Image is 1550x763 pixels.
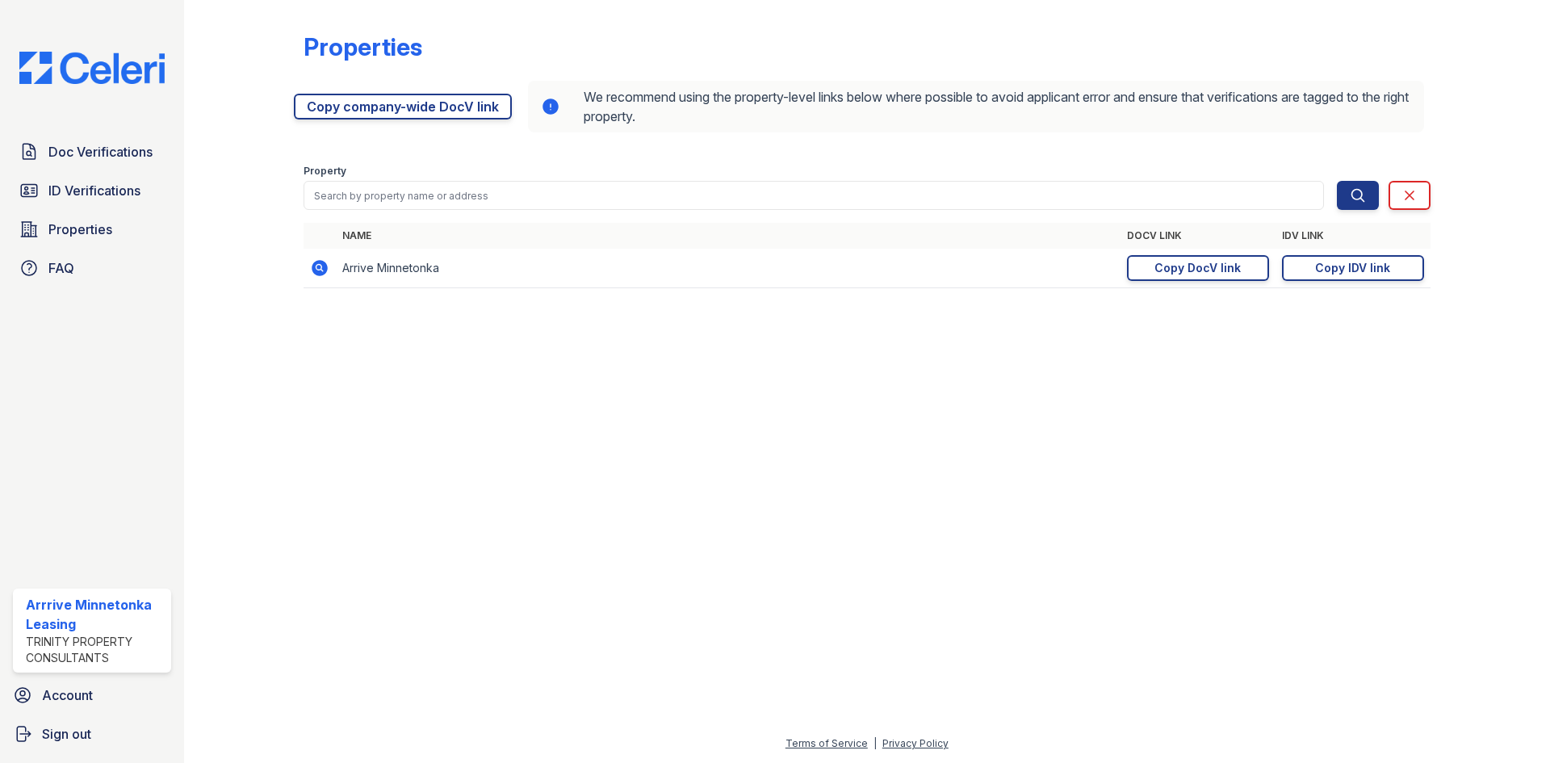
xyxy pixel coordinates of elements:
th: IDV Link [1276,223,1431,249]
div: | [873,737,877,749]
a: Privacy Policy [882,737,949,749]
span: FAQ [48,258,74,278]
a: Doc Verifications [13,136,171,168]
a: FAQ [13,252,171,284]
span: Sign out [42,724,91,744]
div: Copy IDV link [1315,260,1390,276]
a: Sign out [6,718,178,750]
td: Arrive Minnetonka [336,249,1121,288]
label: Property [304,165,346,178]
div: We recommend using the property-level links below where possible to avoid applicant error and ens... [528,81,1424,132]
a: Copy IDV link [1282,255,1424,281]
input: Search by property name or address [304,181,1324,210]
th: DocV Link [1121,223,1276,249]
a: Copy DocV link [1127,255,1269,281]
a: ID Verifications [13,174,171,207]
span: Doc Verifications [48,142,153,161]
th: Name [336,223,1121,249]
a: Terms of Service [785,737,868,749]
img: CE_Logo_Blue-a8612792a0a2168367f1c8372b55b34899dd931a85d93a1a3d3e32e68fde9ad4.png [6,52,178,84]
span: Account [42,685,93,705]
a: Properties [13,213,171,245]
div: Arrrive Minnetonka Leasing [26,595,165,634]
a: Account [6,679,178,711]
div: Trinity Property Consultants [26,634,165,666]
div: Properties [304,32,422,61]
a: Copy company-wide DocV link [294,94,512,119]
span: ID Verifications [48,181,140,200]
div: Copy DocV link [1154,260,1241,276]
span: Properties [48,220,112,239]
